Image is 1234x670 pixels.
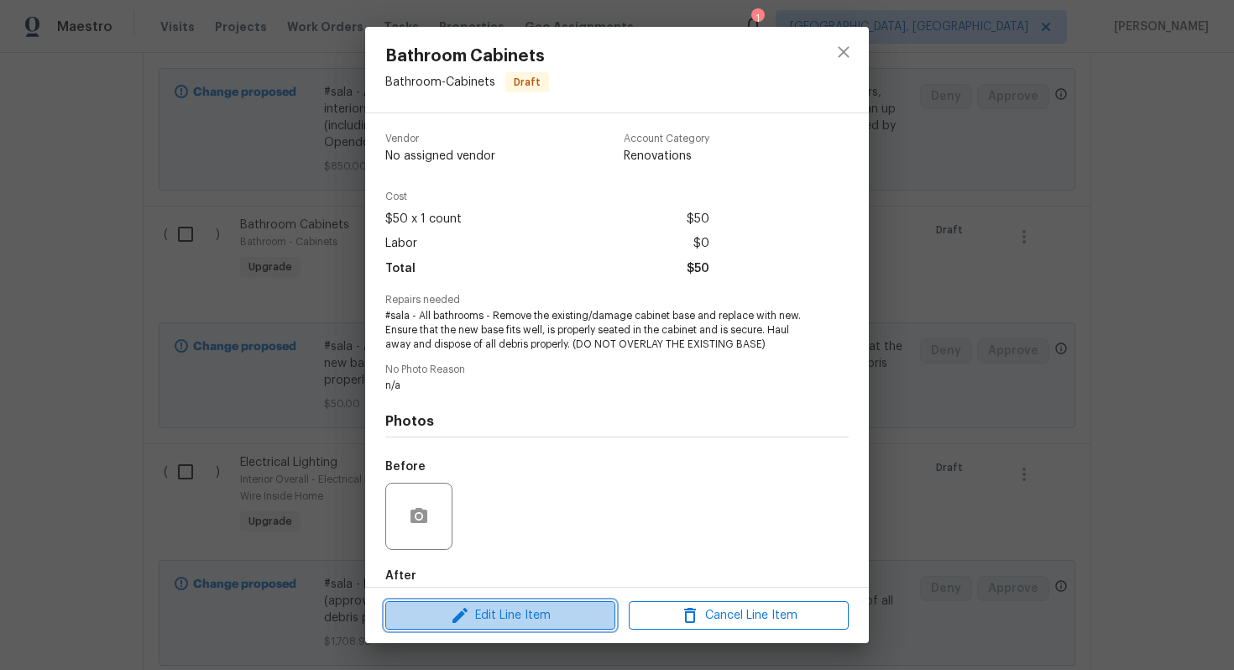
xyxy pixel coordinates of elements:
[634,605,844,626] span: Cancel Line Item
[507,74,547,91] span: Draft
[824,32,864,72] button: close
[385,47,549,65] span: Bathroom Cabinets
[385,76,495,88] span: Bathroom - Cabinets
[624,148,709,165] span: Renovations
[385,461,426,473] h5: Before
[385,207,462,232] span: $50 x 1 count
[385,309,803,351] span: #sala - All bathrooms - Remove the existing/damage cabinet base and replace with new. Ensure that...
[390,605,610,626] span: Edit Line Item
[629,601,849,631] button: Cancel Line Item
[751,10,763,27] div: 1
[693,232,709,256] span: $0
[385,148,495,165] span: No assigned vendor
[687,257,709,281] span: $50
[385,191,709,202] span: Cost
[385,133,495,144] span: Vendor
[385,379,803,393] span: n/a
[385,413,849,430] h4: Photos
[385,295,849,306] span: Repairs needed
[385,570,416,582] h5: After
[385,257,416,281] span: Total
[687,207,709,232] span: $50
[385,232,417,256] span: Labor
[385,601,615,631] button: Edit Line Item
[385,364,849,375] span: No Photo Reason
[624,133,709,144] span: Account Category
